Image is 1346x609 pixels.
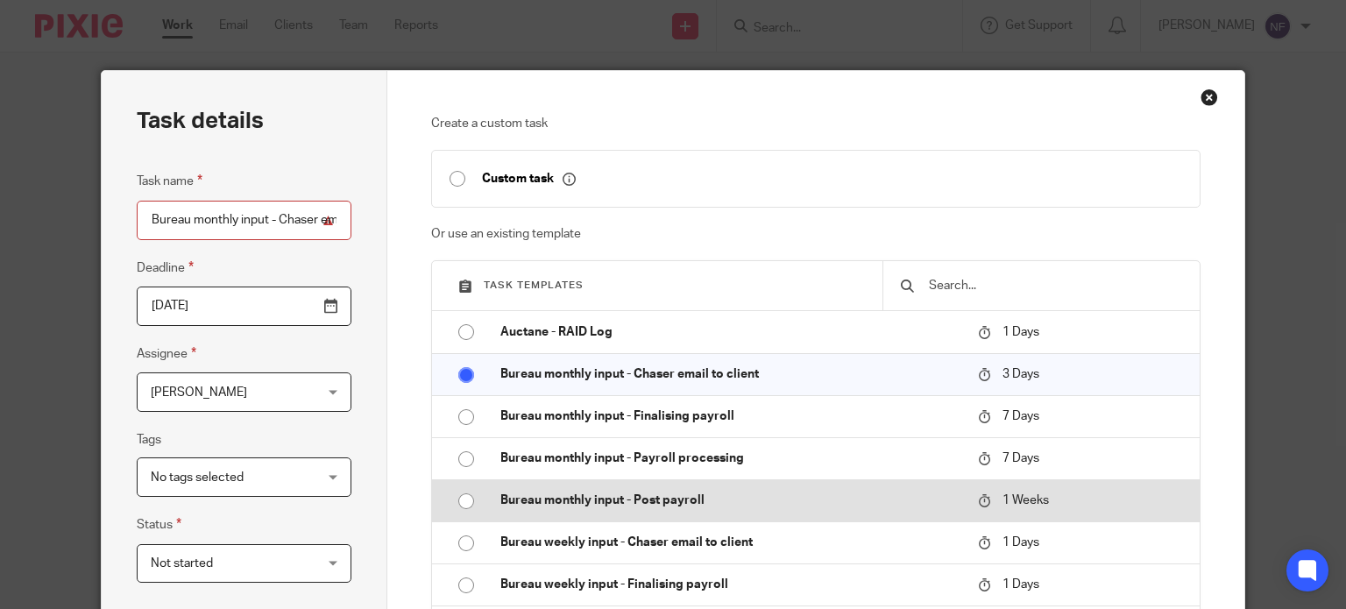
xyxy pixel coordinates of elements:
p: Custom task [482,171,576,187]
span: 7 Days [1002,410,1039,422]
span: Task templates [484,280,584,290]
p: Bureau monthly input - Finalising payroll [500,407,960,425]
p: Bureau monthly input - Payroll processing [500,450,960,467]
h2: Task details [137,106,264,136]
span: 7 Days [1002,452,1039,464]
label: Assignee [137,343,196,364]
div: Close this dialog window [1201,89,1218,106]
p: Bureau monthly input - Post payroll [500,492,960,509]
span: 1 Days [1002,326,1039,338]
span: 1 Weeks [1002,494,1049,506]
p: Or use an existing template [431,225,1201,243]
input: Search... [927,276,1182,295]
label: Status [137,514,181,535]
p: Bureau monthly input - Chaser email to client [500,365,960,383]
span: 1 Days [1002,578,1039,591]
span: [PERSON_NAME] [151,386,247,399]
label: Deadline [137,258,194,278]
span: 3 Days [1002,368,1039,380]
p: Create a custom task [431,115,1201,132]
span: Not started [151,557,213,570]
label: Task name [137,171,202,191]
span: 1 Days [1002,536,1039,549]
p: Bureau weekly input - Finalising payroll [500,576,960,593]
input: Task name [137,201,351,240]
span: No tags selected [151,471,244,484]
label: Tags [137,431,161,449]
p: Bureau weekly input - Chaser email to client [500,534,960,551]
input: Pick a date [137,287,351,326]
p: Auctane - RAID Log [500,323,960,341]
